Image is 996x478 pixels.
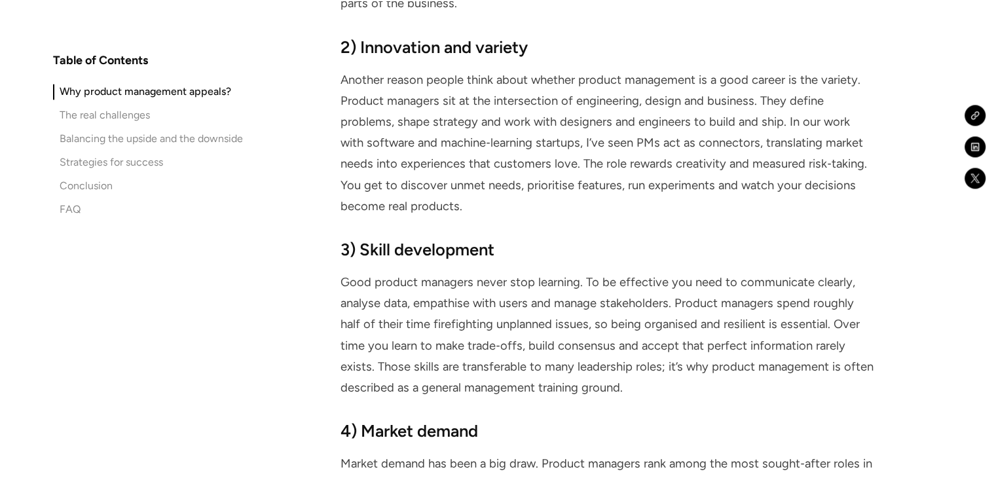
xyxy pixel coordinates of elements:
a: FAQ [53,202,243,217]
div: FAQ [60,202,81,217]
div: The real challenges [60,107,150,123]
strong: 2) Innovation and variety [341,37,528,57]
div: Strategies for success [60,155,163,170]
a: Conclusion [53,178,243,194]
a: The real challenges [53,107,243,123]
a: Why product management appeals? [53,84,243,100]
p: Good product managers never stop learning. To be effective you need to communicate clearly, analy... [341,272,874,398]
strong: 3) Skill development [341,240,494,259]
strong: 4) Market demand [341,421,478,441]
a: Strategies for success [53,155,243,170]
div: Balancing the upside and the downside [60,131,243,147]
div: Conclusion [60,178,113,194]
p: Another reason people think about whether product management is a good career is the variety. Pro... [341,69,874,217]
div: Why product management appeals? [60,84,231,100]
a: Balancing the upside and the downside [53,131,243,147]
h4: Table of Contents [53,52,148,68]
